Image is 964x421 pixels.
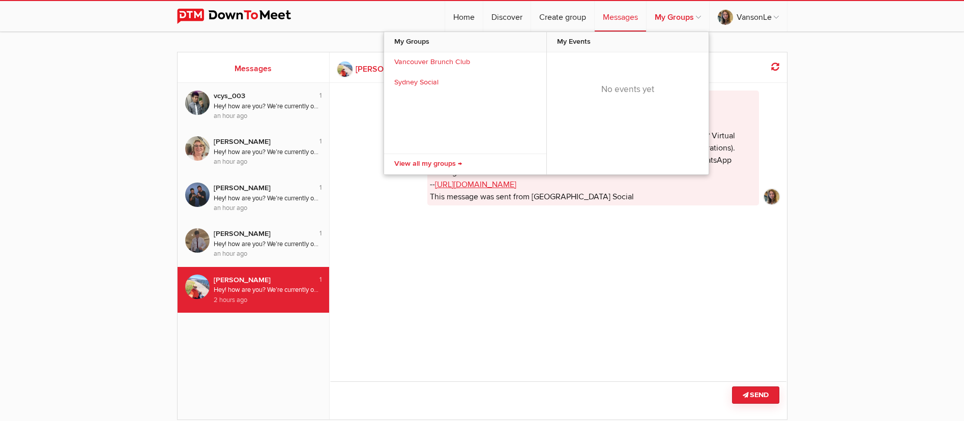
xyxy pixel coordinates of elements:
div: vcys_003 [214,91,307,102]
a: Jamal AY 1 [PERSON_NAME] Hey! how are you? We’re currently offering both [DEMOGRAPHIC_DATA] and [... [185,275,322,305]
div: 1 [306,229,322,238]
img: DownToMeet [177,9,307,24]
span: My Events [547,32,709,52]
a: Create group [531,1,594,32]
a: [PERSON_NAME] [337,62,779,77]
a: Home [445,1,483,32]
div: No events yet [547,52,709,127]
div: Hey! how are you? We’re currently offering both [DEMOGRAPHIC_DATA] and [DEMOGRAPHIC_DATA] job opp... [214,194,322,203]
a: VansonLe [710,1,787,32]
div: [PERSON_NAME] [214,228,307,239]
a: Sydney Social [384,73,546,93]
div: Hey! how are you? We’re currently offering both [DEMOGRAPHIC_DATA] and [DEMOGRAPHIC_DATA] job opp... [214,239,322,249]
a: Tony Bovier-Barnes 1 [PERSON_NAME] Hey! how are you? We’re currently offering both [DEMOGRAPHIC_D... [185,183,322,213]
a: My Groups [647,1,709,32]
div: [PERSON_NAME] [214,136,307,147]
div: 1 [306,275,322,285]
b: [PERSON_NAME] [356,63,419,75]
img: cropped.jpg [764,189,779,204]
div: an hour ago [214,249,322,259]
div: 1 [306,137,322,146]
div: [PERSON_NAME] [214,275,307,286]
button: Send [732,386,779,404]
img: Tony Bovier-Barnes [185,183,210,207]
a: [URL][DOMAIN_NAME] [435,179,516,190]
a: Julieann 1 [PERSON_NAME] Hey! how are you? We’re currently offering both [DEMOGRAPHIC_DATA] and [... [185,136,322,167]
div: Hey! how are you? We’re currently offering both [DEMOGRAPHIC_DATA] and [DEMOGRAPHIC_DATA] job opp... [214,147,322,157]
span: My Groups [384,32,546,52]
div: an hour ago [214,203,322,213]
div: 2 hours ago [214,295,322,305]
div: [PERSON_NAME] [214,183,307,194]
div: Hey! how are you? We’re currently offering both [DEMOGRAPHIC_DATA] and [DEMOGRAPHIC_DATA] job opp... [214,102,322,111]
a: View all my groups → [384,154,546,174]
div: an hour ago [214,157,322,167]
div: an hour ago [214,111,322,121]
img: James B [185,228,210,253]
div: Hey! how are you? We’re currently offering both [DEMOGRAPHIC_DATA] and [DEMOGRAPHIC_DATA] job opp... [214,285,322,295]
img: Julieann [185,136,210,161]
img: vcys_003 [185,91,210,115]
h2: Messages [185,63,322,75]
a: Vancouver Brunch Club [384,52,546,73]
a: Messages [595,1,646,32]
a: Discover [483,1,531,32]
img: Jamal AY [185,275,210,299]
a: James B 1 [PERSON_NAME] Hey! how are you? We’re currently offering both [DEMOGRAPHIC_DATA] and [D... [185,228,322,259]
div: 1 [306,91,322,101]
div: 1 [306,183,322,193]
a: vcys_003 1 vcys_003 Hey! how are you? We’re currently offering both [DEMOGRAPHIC_DATA] and [DEMOG... [185,91,322,121]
